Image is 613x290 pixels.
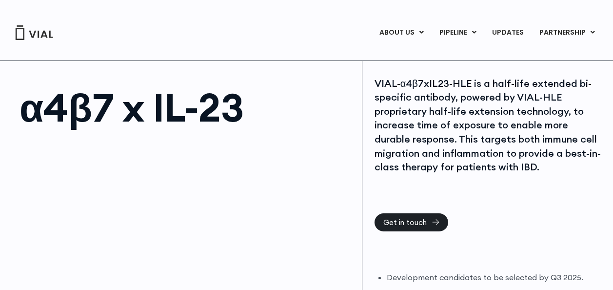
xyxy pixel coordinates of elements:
[375,213,448,231] a: Get in touch
[15,25,54,40] img: Vial Logo
[432,24,484,41] a: PIPELINEMenu Toggle
[372,24,431,41] a: ABOUT USMenu Toggle
[20,88,352,127] h1: α4β7 x IL-23
[383,219,427,226] span: Get in touch
[375,77,601,174] div: VIAL-α4β7xIL23-HLE is a half-life extended bi-specific antibody, powered by VIAL-HLE proprietary ...
[532,24,603,41] a: PARTNERSHIPMenu Toggle
[484,24,531,41] a: UPDATES
[387,272,601,283] li: Development candidates to be selected by Q3 2025.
